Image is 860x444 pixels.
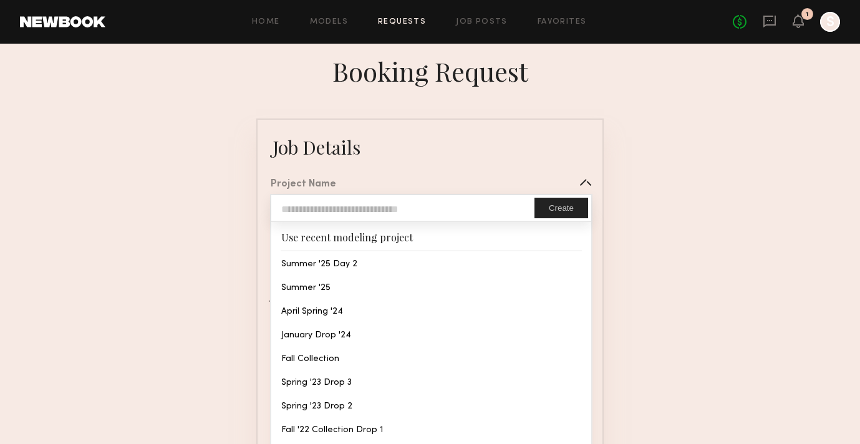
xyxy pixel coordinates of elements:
[332,54,528,89] div: Booking Request
[820,12,840,32] a: S
[271,180,336,190] div: Project Name
[271,222,591,250] div: Use recent modeling project
[271,346,591,370] div: Fall Collection
[271,370,591,393] div: Spring '23 Drop 3
[378,18,426,26] a: Requests
[806,11,809,18] div: 1
[271,393,591,417] div: Spring '23 Drop 2
[456,18,508,26] a: Job Posts
[538,18,587,26] a: Favorites
[252,18,280,26] a: Home
[310,18,348,26] a: Models
[271,299,591,322] div: April Spring '24
[271,251,591,275] div: Summer '25 Day 2
[271,322,591,346] div: January Drop '24
[271,275,591,299] div: Summer '25
[273,135,360,160] div: Job Details
[534,198,588,218] button: Create
[271,417,591,441] div: Fall '22 Collection Drop 1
